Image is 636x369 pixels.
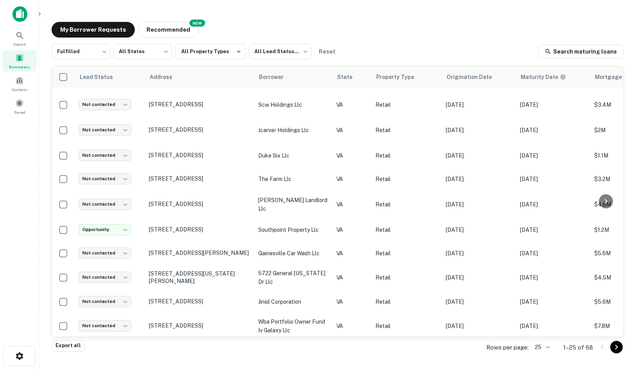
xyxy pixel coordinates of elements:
div: Not contacted [79,99,131,110]
p: VA [336,249,368,258]
p: Retail [375,126,438,134]
a: Contacts [2,73,37,94]
a: Search [2,28,37,49]
p: Retail [375,297,438,306]
p: [DATE] [520,151,586,160]
p: [DATE] [520,175,586,183]
p: [DATE] [520,226,586,234]
a: Search maturing loans [538,45,623,59]
p: [STREET_ADDRESS] [149,126,250,133]
p: VA [336,175,368,183]
button: Recommended [138,22,199,38]
button: My Borrower Requests [52,22,135,38]
p: [STREET_ADDRESS] [149,298,250,305]
p: [STREET_ADDRESS] [149,152,250,159]
p: gainesville car wash llc [258,249,329,258]
p: [DATE] [520,200,586,209]
p: scw holdings llc [258,100,329,109]
span: Borrowers [9,64,30,70]
span: Borrower [259,72,294,82]
p: jcarver holdings llc [258,126,329,134]
iframe: Chat Widget [597,306,636,344]
span: Saved [14,109,25,115]
p: VA [336,100,368,109]
p: duke six llc [258,151,329,160]
th: State [332,66,372,88]
p: Retail [375,100,438,109]
p: Rows per page: [486,343,529,352]
p: Retail [375,273,438,282]
p: 5722 general [US_STATE] dr llc [258,269,329,286]
p: [STREET_ADDRESS][US_STATE][PERSON_NAME] [149,270,250,284]
p: [DATE] [446,249,512,258]
th: Borrower [254,66,332,88]
p: VA [336,322,368,330]
span: State [337,72,363,82]
p: [STREET_ADDRESS] [149,226,250,233]
p: wba portfolio owner fund iv galaxy llc [258,317,329,335]
div: Not contacted [79,272,131,283]
p: [DATE] [446,151,512,160]
p: VA [336,297,368,306]
div: Not contacted [79,247,131,259]
button: Reset [314,44,339,59]
p: VA [336,151,368,160]
div: Not contacted [79,173,131,184]
p: [DATE] [520,100,586,109]
div: All Lead Statuses [249,41,311,62]
p: 1–25 of 68 [563,343,593,352]
p: [DATE] [446,126,512,134]
div: Not contacted [79,124,131,136]
p: VA [336,273,368,282]
p: [STREET_ADDRESS][PERSON_NAME] [149,249,250,256]
div: NEW [189,20,205,27]
p: Retail [375,249,438,258]
img: capitalize-icon.png [13,6,27,22]
p: Retail [375,322,438,330]
div: Not contacted [79,150,131,161]
p: [DATE] [520,297,586,306]
div: Fulfilled [52,41,110,62]
span: Address [150,72,182,82]
th: Origination Date [442,66,516,88]
div: Not contacted [79,199,131,210]
div: Opportunity [79,224,131,235]
th: Maturity dates displayed may be estimated. Please contact the lender for the most accurate maturi... [516,66,590,88]
p: VA [336,200,368,209]
p: [DATE] [520,126,586,134]
p: [DATE] [520,273,586,282]
span: Contacts [12,86,27,93]
div: All States [113,41,172,62]
p: [STREET_ADDRESS] [149,201,250,208]
p: [DATE] [446,273,512,282]
div: Maturity dates displayed may be estimated. Please contact the lender for the most accurate maturi... [521,73,566,81]
p: [DATE] [446,322,512,330]
p: Retail [375,175,438,183]
p: Retail [375,226,438,234]
p: the farm llc [258,175,329,183]
span: Property Type [376,72,424,82]
a: Borrowers [2,50,37,72]
span: Search [13,41,26,47]
button: Go to next page [610,341,623,353]
p: [DATE] [446,226,512,234]
p: [DATE] [520,322,586,330]
p: Retail [375,151,438,160]
a: Saved [2,96,37,117]
button: Export all [52,340,85,352]
p: [DATE] [446,297,512,306]
p: [STREET_ADDRESS] [149,175,250,182]
p: jinsil corporation [258,297,329,306]
p: [STREET_ADDRESS] [149,322,250,329]
th: Lead Status [75,66,145,88]
p: [DATE] [446,175,512,183]
p: [DATE] [446,100,512,109]
th: Address [145,66,254,88]
p: [PERSON_NAME] landlord llc [258,196,329,213]
span: Maturity dates displayed may be estimated. Please contact the lender for the most accurate maturi... [521,73,576,81]
th: Property Type [372,66,442,88]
